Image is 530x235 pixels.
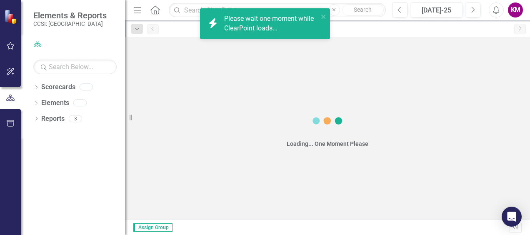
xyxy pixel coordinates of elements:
[133,223,172,232] span: Assign Group
[41,82,75,92] a: Scorecards
[41,114,65,124] a: Reports
[410,2,463,17] button: [DATE]-25
[287,140,368,148] div: Loading... One Moment Please
[354,6,372,13] span: Search
[502,207,522,227] div: Open Intercom Messenger
[169,3,386,17] input: Search ClearPoint...
[342,4,384,16] button: Search
[33,10,107,20] span: Elements & Reports
[413,5,460,15] div: [DATE]-25
[224,14,318,33] div: Please wait one moment while ClearPoint loads...
[508,2,523,17] button: KM
[33,20,107,27] small: CCSI: [GEOGRAPHIC_DATA]
[321,12,327,21] button: close
[33,60,117,74] input: Search Below...
[4,10,19,24] img: ClearPoint Strategy
[41,98,69,108] a: Elements
[69,115,82,122] div: 3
